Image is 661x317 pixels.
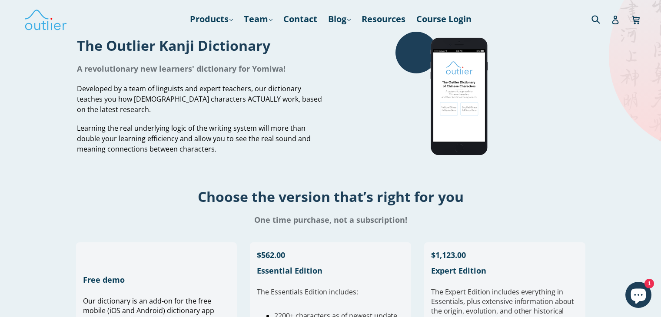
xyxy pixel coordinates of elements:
a: Resources [357,11,410,27]
h3: Essential Edition [257,265,404,276]
span: Learning the real underlying logic of the writing system will more than double your learning effi... [77,123,311,154]
h3: Free demo [83,274,230,285]
h1: A revolutionary new learners' dictionary for Yomiwa! [77,63,324,74]
a: Products [186,11,237,27]
a: Blog [324,11,355,27]
img: Outlier Linguistics [24,7,67,32]
span: Developed by a team of linguists and expert teachers, our dictionary teaches you how [DEMOGRAPHIC... [77,84,322,114]
h3: Expert Edition [431,265,578,276]
span: $1,123.00 [431,250,466,260]
span: $562.00 [257,250,285,260]
span: The Expert Edition includes e [431,287,525,297]
a: Course Login [412,11,476,27]
a: Team [239,11,277,27]
span: The Essentials Edition includes: [257,287,358,297]
input: Search [589,10,613,28]
a: Contact [279,11,322,27]
h1: The Outlier Kanji Dictionary [77,36,324,55]
inbox-online-store-chat: Shopify online store chat [623,282,654,310]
